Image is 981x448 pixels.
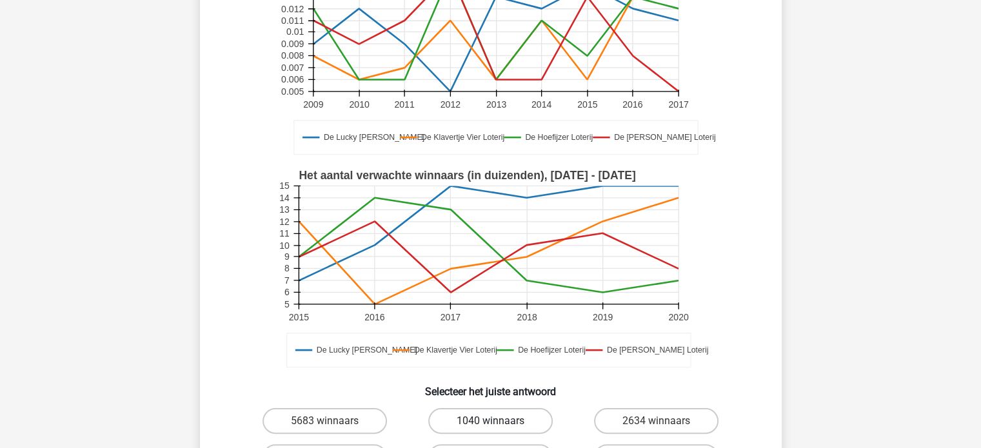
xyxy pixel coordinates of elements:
[668,312,688,322] text: 2020
[279,240,290,251] text: 10
[281,74,304,84] text: 0.006
[221,375,761,398] h6: Selecteer het juiste antwoord
[281,4,304,14] text: 0.012
[279,204,290,215] text: 13
[286,27,304,37] text: 0.01
[263,408,387,434] label: 5683 winnaars
[323,133,424,142] text: De Lucky [PERSON_NAME]
[413,346,497,355] text: De Klavertje Vier Loterij
[279,193,290,203] text: 14
[364,312,384,322] text: 2016
[279,217,290,227] text: 12
[440,99,460,110] text: 2012
[316,346,417,355] text: De Lucky [PERSON_NAME]
[284,264,289,274] text: 8
[517,312,537,322] text: 2018
[577,99,597,110] text: 2015
[349,99,369,110] text: 2010
[284,251,289,262] text: 9
[421,133,504,142] text: De Klavertje Vier Loterij
[299,169,635,182] text: Het aantal verwachte winnaars (in duizenden), [DATE] - [DATE]
[440,312,460,322] text: 2017
[279,180,290,191] text: 15
[622,99,642,110] text: 2016
[668,99,688,110] text: 2017
[281,86,304,97] text: 0.005
[281,63,304,73] text: 0.007
[288,312,308,322] text: 2015
[281,51,304,61] text: 0.008
[594,408,718,434] label: 2634 winnaars
[284,275,289,286] text: 7
[614,133,715,142] text: De [PERSON_NAME] Loterij
[606,346,708,355] text: De [PERSON_NAME] Loterij
[518,346,586,355] text: De Hoefijzer Loterij
[531,99,551,110] text: 2014
[525,133,593,142] text: De Hoefijzer Loterij
[284,299,289,309] text: 5
[394,99,414,110] text: 2011
[281,15,304,26] text: 0.011
[486,99,506,110] text: 2013
[303,99,323,110] text: 2009
[279,228,290,239] text: 11
[592,312,612,322] text: 2019
[284,287,289,297] text: 6
[281,39,304,49] text: 0.009
[428,408,553,434] label: 1040 winnaars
